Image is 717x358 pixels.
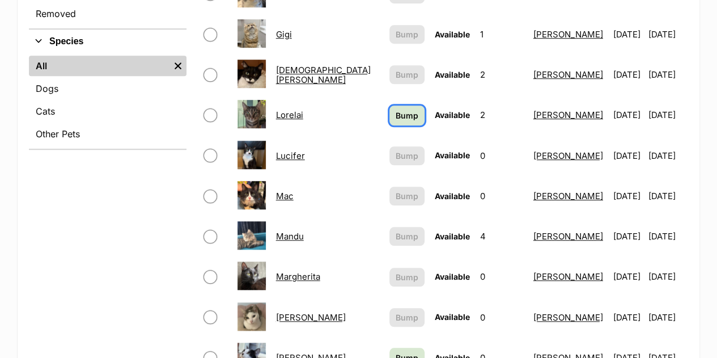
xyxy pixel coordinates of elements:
td: [DATE] [648,95,687,134]
a: Lorelai [276,109,303,120]
button: Species [29,34,186,49]
span: Available [435,191,470,201]
a: Mandu [276,231,304,242]
a: [PERSON_NAME] [533,150,603,161]
td: [DATE] [609,176,647,216]
td: [DATE] [648,257,687,296]
button: Bump [389,25,425,44]
a: Other Pets [29,124,186,144]
a: [PERSON_NAME] [276,312,346,323]
a: Mac [276,191,294,201]
td: [DATE] [648,15,687,54]
a: [PERSON_NAME] [533,109,603,120]
td: 0 [476,136,528,175]
button: Bump [389,65,425,84]
span: Bump [396,109,418,121]
span: Bump [396,311,418,323]
td: [DATE] [648,136,687,175]
a: Margherita [276,271,320,282]
span: Available [435,150,470,160]
a: [DEMOGRAPHIC_DATA] [PERSON_NAME] [276,65,371,85]
a: Removed [29,3,186,24]
button: Bump [389,187,425,205]
td: [DATE] [609,257,647,296]
td: 0 [476,298,528,337]
div: Species [29,53,186,149]
td: [DATE] [648,217,687,256]
span: Bump [396,69,418,81]
a: [PERSON_NAME] [533,29,603,40]
button: Bump [389,268,425,287]
span: Available [435,30,470,39]
a: Lucifer [276,150,305,161]
a: All [29,56,169,76]
td: [DATE] [609,136,647,175]
span: Available [435,272,470,281]
a: [PERSON_NAME] [533,69,603,80]
span: Bump [396,150,418,162]
span: Available [435,110,470,120]
a: Gigi [276,29,292,40]
td: 4 [476,217,528,256]
td: 2 [476,95,528,134]
td: [DATE] [609,298,647,337]
a: Dogs [29,78,186,99]
span: Available [435,312,470,322]
a: Cats [29,101,186,121]
button: Bump [389,146,425,165]
span: Available [435,70,470,79]
a: [PERSON_NAME] [533,312,603,323]
span: Bump [396,190,418,202]
span: Bump [396,230,418,242]
td: [DATE] [609,15,647,54]
td: 1 [476,15,528,54]
td: [DATE] [609,55,647,94]
a: [PERSON_NAME] [533,231,603,242]
a: Remove filter [169,56,186,76]
td: [DATE] [609,217,647,256]
td: [DATE] [648,298,687,337]
span: Bump [396,28,418,40]
a: [PERSON_NAME] [533,191,603,201]
td: [DATE] [648,55,687,94]
td: [DATE] [609,95,647,134]
td: 2 [476,55,528,94]
button: Bump [389,308,425,327]
a: Bump [389,106,425,125]
td: [DATE] [648,176,687,216]
td: 0 [476,257,528,296]
span: Bump [396,271,418,283]
button: Bump [389,227,425,246]
span: Available [435,231,470,241]
td: 0 [476,176,528,216]
a: [PERSON_NAME] [533,271,603,282]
